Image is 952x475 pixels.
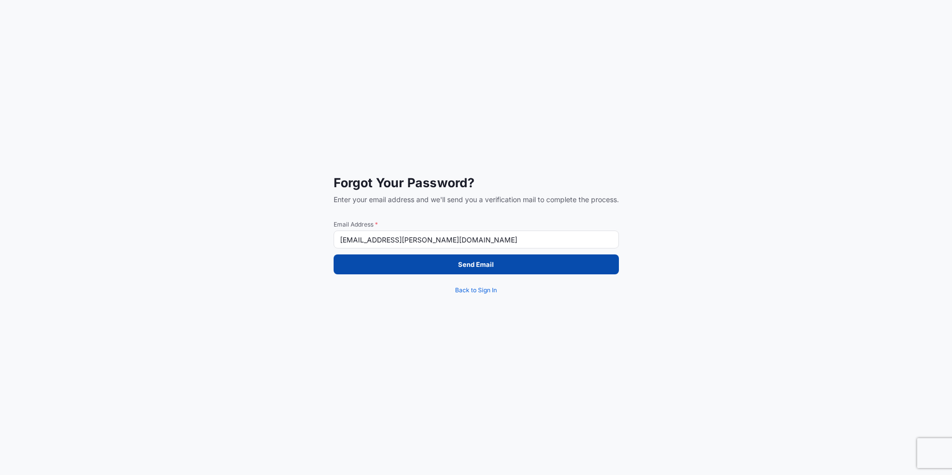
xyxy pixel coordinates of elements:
input: example@gmail.com [334,231,619,248]
span: Forgot Your Password? [334,175,619,191]
span: Back to Sign In [455,285,497,295]
p: Send Email [458,259,494,269]
span: Enter your email address and we'll send you a verification mail to complete the process. [334,195,619,205]
span: Email Address [334,221,619,229]
button: Send Email [334,254,619,274]
a: Back to Sign In [334,280,619,300]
